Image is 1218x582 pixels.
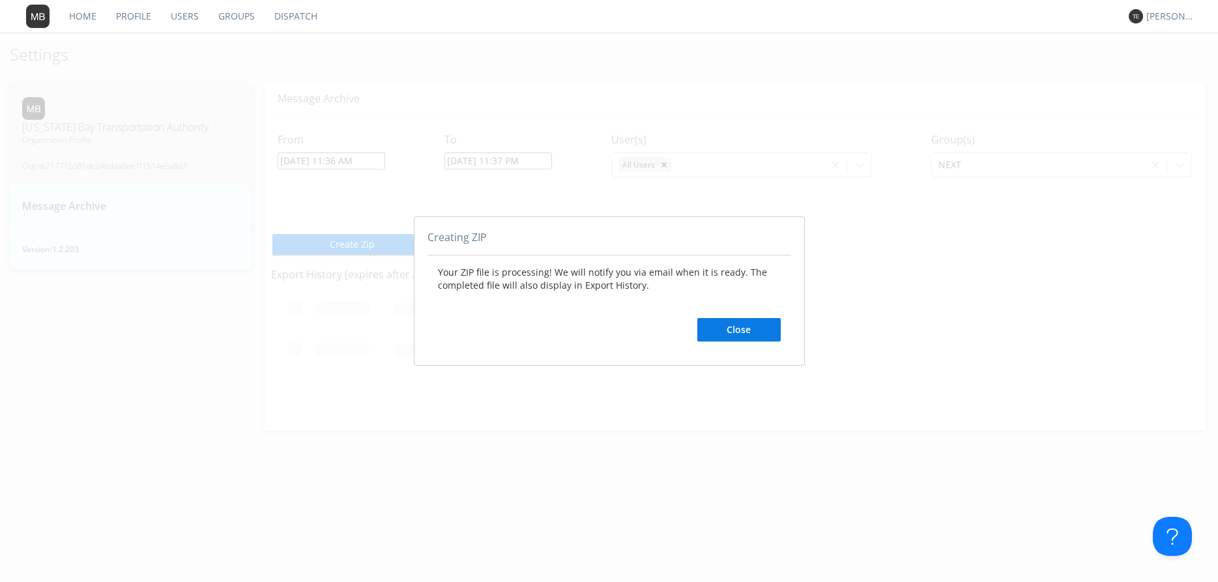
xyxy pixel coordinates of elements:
[428,255,791,352] div: Your ZIP file is processing! We will notify you via email when it is ready. The completed file wi...
[1129,9,1143,23] img: 373638.png
[1153,517,1192,556] iframe: Toggle Customer Support
[697,318,781,342] button: Close
[428,230,791,256] div: Creating ZIP
[26,5,50,28] img: 373638.png
[414,216,805,366] div: abcd
[1146,10,1195,23] div: [PERSON_NAME]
